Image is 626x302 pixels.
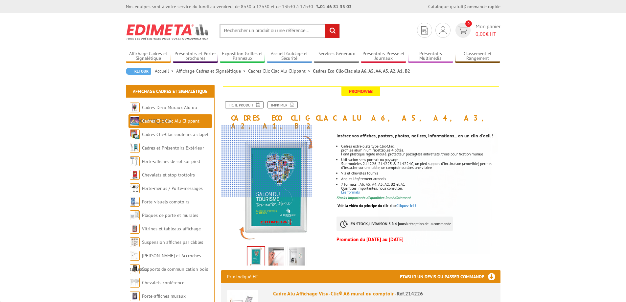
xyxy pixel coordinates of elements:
input: Rechercher un produit ou une référence... [220,24,340,38]
a: Cadres Clic-Clac couleurs à clapet [142,131,209,137]
img: Cadres Clic-Clac couleurs à clapet [130,129,140,139]
strong: 01 46 81 33 03 [316,4,352,10]
a: Vitrines et tableaux affichage [142,226,201,232]
a: Fiche produit [225,101,264,108]
input: rechercher [325,24,339,38]
a: Supports de communication bois [142,266,208,272]
img: cadre_alu_affichage_visu_clic_a6_a5_a4_a3_a2_a1_b2_214226_214225_214224c_214224_214223_214222_214... [268,247,284,268]
a: Cadres et Présentoirs Extérieur [142,145,204,151]
a: Classement et Rangement [455,51,500,62]
a: Accueil [155,68,176,74]
img: Cimaises et Accroches tableaux [130,251,140,261]
a: Affichage Cadres et Signalétique [176,68,248,74]
img: Edimeta [126,20,210,44]
div: | [428,3,500,10]
a: Porte-affiches de sol sur pied [142,158,200,164]
a: Cadres Clic-Clac Alu Clippant [248,68,313,74]
a: Affichage Cadres et Signalétique [126,51,171,62]
a: Présentoirs Multimédia [408,51,453,62]
img: Cadres et Présentoirs Extérieur [130,143,140,153]
img: Porte-visuels comptoirs [130,197,140,207]
li: Cadres Eco Clic-Clac alu A6, A5, A4, A3, A2, A1, B2 [313,68,410,74]
img: cadres_aluminium_clic_clac_214226_4.jpg [247,247,265,267]
img: devis rapide [458,27,468,34]
a: Exposition Grilles et Panneaux [220,51,265,62]
a: Commande rapide [465,4,500,10]
img: devis rapide [439,26,447,34]
a: Chevalets et stop trottoirs [142,172,195,178]
p: Prix indiqué HT [227,270,258,283]
img: Vitrines et tableaux affichage [130,224,140,234]
a: Porte-visuels comptoirs [142,199,189,205]
a: Imprimer [267,101,298,108]
a: Porte-affiches muraux [142,293,186,299]
a: Chevalets conférence [142,280,184,286]
a: Présentoirs Presse et Journaux [361,51,406,62]
span: € HT [475,30,500,38]
h3: Etablir un devis ou passer commande [400,270,500,283]
img: devis rapide [421,26,428,35]
a: Cadres Clic-Clac Alu Clippant [142,118,199,124]
img: Cadres Deco Muraux Alu ou Bois [130,103,140,112]
img: Porte-menus / Porte-messages [130,183,140,193]
a: Affichage Cadres et Signalétique [133,88,207,94]
a: Services Généraux [314,51,359,62]
a: Catalogue gratuit [428,4,464,10]
span: 0,00 [475,31,486,37]
a: devis rapide 0 Mon panier 0,00€ HT [454,23,500,38]
a: [PERSON_NAME] et Accroches tableaux [130,253,201,272]
a: Porte-menus / Porte-messages [142,185,203,191]
img: Suspension affiches par câbles [130,237,140,247]
a: Plaques de porte et murales [142,212,198,218]
img: cadre_clic_clac_214226.jpg [289,247,305,268]
div: Cadre Alu Affichage Visu-Clic® A6 mural ou comptoir - [273,290,495,297]
img: Porte-affiches muraux [130,291,140,301]
a: Accueil Guidage et Sécurité [267,51,312,62]
img: Chevalets conférence [130,278,140,288]
img: Porte-affiches de sol sur pied [130,156,140,166]
a: Suspension affiches par câbles [142,239,203,245]
div: Nos équipes sont à votre service du lundi au vendredi de 8h30 à 12h30 et de 13h30 à 17h30 [126,3,352,10]
span: Réf.214226 [397,290,423,297]
a: Présentoirs et Porte-brochures [173,51,218,62]
a: Cadres Deco Muraux Alu ou [GEOGRAPHIC_DATA] [130,105,197,124]
img: Plaques de porte et murales [130,210,140,220]
span: Mon panier [475,23,500,38]
img: Chevalets et stop trottoirs [130,170,140,180]
span: 0 [465,20,472,27]
a: Retour [126,68,151,75]
span: Promoweb [341,87,380,96]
